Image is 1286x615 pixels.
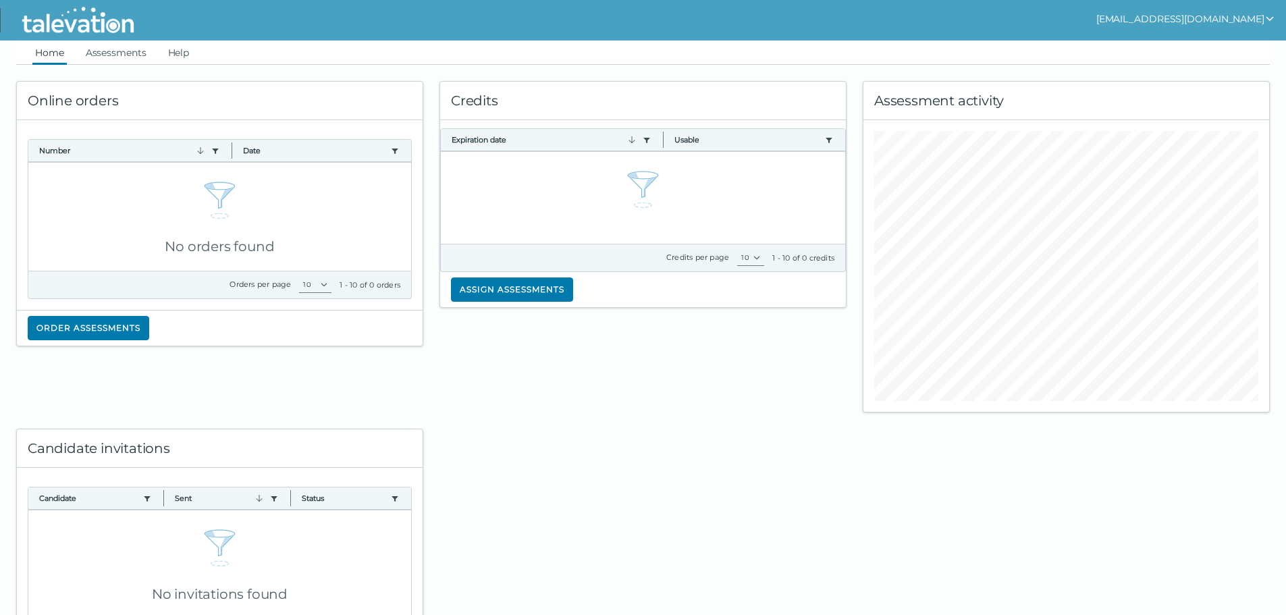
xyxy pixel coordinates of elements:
[452,134,637,145] button: Expiration date
[175,493,264,504] button: Sent
[440,82,846,120] div: Credits
[165,41,192,65] a: Help
[340,279,400,290] div: 1 - 10 of 0 orders
[243,145,385,156] button: Date
[674,134,820,145] button: Usable
[152,586,288,602] span: No invitations found
[16,3,140,37] img: Talevation_Logo_Transparent_white.png
[83,41,149,65] a: Assessments
[230,279,291,289] label: Orders per page
[772,252,834,263] div: 1 - 10 of 0 credits
[17,429,423,468] div: Candidate invitations
[39,145,206,156] button: Number
[1096,11,1275,27] button: show user actions
[28,316,149,340] button: Order assessments
[863,82,1269,120] div: Assessment activity
[666,252,729,262] label: Credits per page
[451,277,573,302] button: Assign assessments
[286,483,295,512] button: Column resize handle
[659,125,668,154] button: Column resize handle
[39,493,138,504] button: Candidate
[165,238,274,255] span: No orders found
[17,82,423,120] div: Online orders
[32,41,67,65] a: Home
[159,483,168,512] button: Column resize handle
[227,136,236,165] button: Column resize handle
[302,493,385,504] button: Status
